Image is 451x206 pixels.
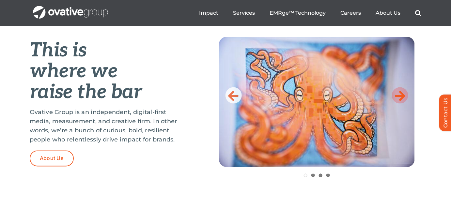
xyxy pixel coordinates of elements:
[30,151,74,167] a: About Us
[199,10,218,16] a: Impact
[30,39,86,62] em: This is
[319,174,322,177] a: 3
[30,60,117,83] em: where we
[340,10,361,16] a: Careers
[415,10,421,16] a: Search
[33,5,108,11] a: OG_Full_horizontal_WHT
[311,174,315,177] a: 2
[304,174,307,177] a: 1
[270,10,326,16] a: EMRge™ Technology
[219,37,415,167] img: Home-Raise-the-Bar.jpeg
[376,10,400,16] a: About Us
[199,3,421,23] nav: Menu
[326,174,330,177] a: 4
[233,10,255,16] a: Services
[40,155,64,162] span: About Us
[30,81,142,104] em: raise the bar
[30,108,186,144] p: Ovative Group is an independent, digital-first media, measurement, and creative firm. In other wo...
